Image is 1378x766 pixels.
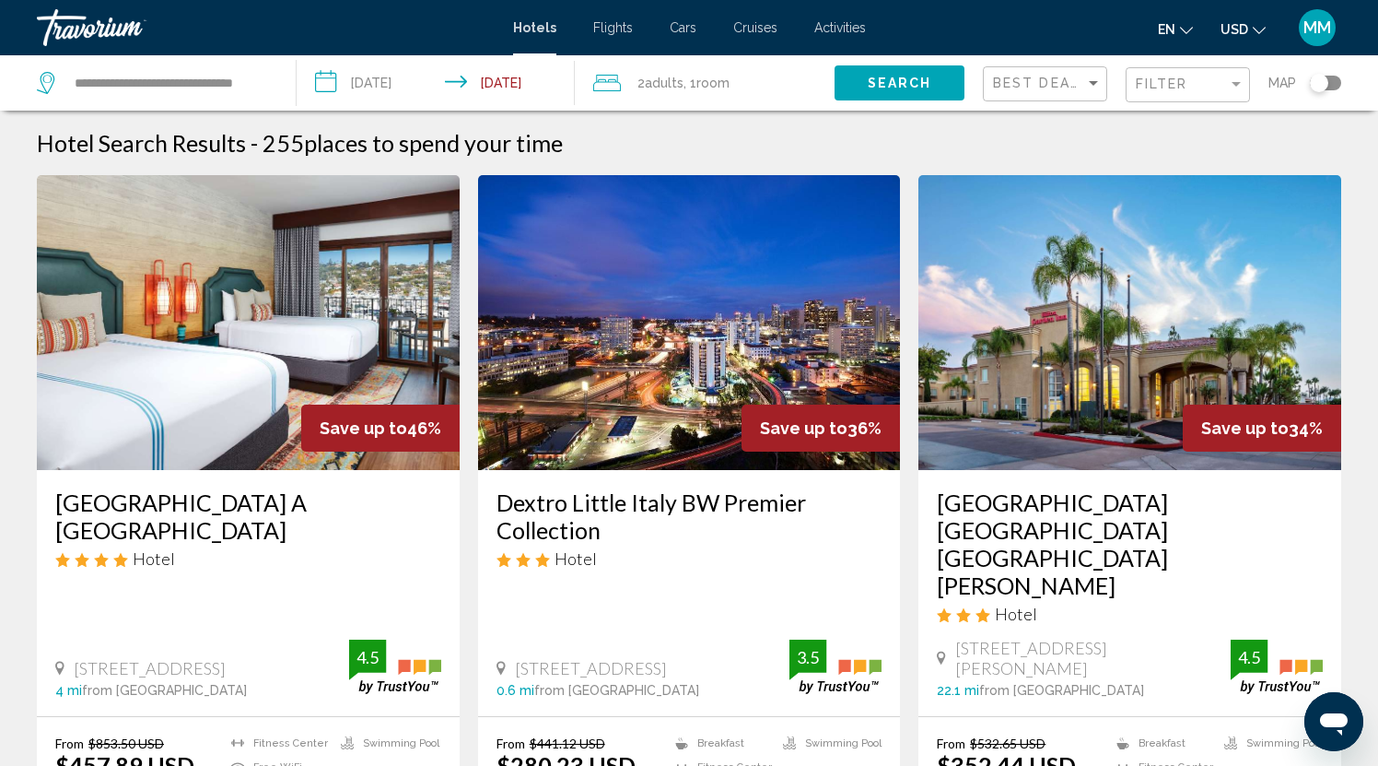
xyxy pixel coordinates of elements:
span: 4 mi [55,683,82,698]
li: Swimming Pool [1215,736,1323,751]
h2: 255 [263,129,563,157]
a: Hotels [513,20,556,35]
button: Check-in date: Aug 24, 2025 Check-out date: Aug 27, 2025 [297,55,575,111]
li: Swimming Pool [332,736,441,751]
span: Save up to [320,418,407,438]
mat-select: Sort by [993,77,1102,92]
span: Search [868,77,932,91]
div: 3 star Hotel [937,604,1323,624]
button: Travelers: 2 adults, 0 children [575,55,835,111]
li: Breakfast [1107,736,1215,751]
span: Save up to [760,418,847,438]
div: 3 star Hotel [496,548,882,569]
h1: Hotel Search Results [37,129,246,157]
span: from [GEOGRAPHIC_DATA] [82,683,247,698]
span: From [55,736,84,751]
del: $532.65 USD [970,736,1045,751]
span: Filter [1136,77,1188,91]
button: User Menu [1293,8,1341,47]
span: places to spend your time [304,129,563,157]
a: Travorium [37,9,495,46]
li: Fitness Center [222,736,332,751]
a: Activities [814,20,866,35]
a: [GEOGRAPHIC_DATA] A [GEOGRAPHIC_DATA] [55,489,441,544]
div: 4.5 [1231,646,1267,668]
del: $853.50 USD [88,736,164,751]
button: Toggle map [1296,75,1341,91]
span: From [937,736,965,751]
div: 4 star Hotel [55,548,441,569]
span: Save up to [1201,418,1289,438]
span: en [1158,22,1175,37]
span: Best Deals [993,76,1090,90]
img: Hotel image [918,175,1341,470]
div: 4.5 [349,646,386,668]
img: trustyou-badge.svg [789,640,882,694]
span: Hotel [995,604,1037,624]
span: [STREET_ADDRESS] [74,658,226,678]
span: from [GEOGRAPHIC_DATA] [534,683,699,698]
iframe: Button to launch messaging window [1304,692,1363,751]
del: $441.12 USD [530,736,605,751]
img: Hotel image [37,175,460,470]
span: 2 [637,70,683,96]
a: Dextro Little Italy BW Premier Collection [496,489,882,544]
span: 0.6 mi [496,683,534,698]
div: 34% [1183,405,1341,452]
a: Cars [670,20,696,35]
span: Map [1268,70,1296,96]
a: [GEOGRAPHIC_DATA] [GEOGRAPHIC_DATA] [GEOGRAPHIC_DATA][PERSON_NAME] [937,489,1323,599]
li: Breakfast [666,736,774,751]
span: Hotel [555,548,597,569]
a: Flights [593,20,633,35]
a: Cruises [733,20,777,35]
button: Change language [1158,16,1193,42]
span: Room [696,76,730,90]
span: USD [1220,22,1248,37]
span: Hotel [133,548,175,569]
span: - [251,129,258,157]
span: MM [1303,18,1331,37]
div: 3.5 [789,646,826,668]
div: 36% [742,405,900,452]
button: Filter [1126,66,1250,104]
span: [STREET_ADDRESS][PERSON_NAME] [955,638,1231,678]
span: , 1 [683,70,730,96]
li: Swimming Pool [774,736,882,751]
span: 22.1 mi [937,683,979,698]
img: trustyou-badge.svg [349,640,441,694]
button: Search [835,65,964,100]
span: from [GEOGRAPHIC_DATA] [979,683,1144,698]
button: Change currency [1220,16,1266,42]
span: Adults [645,76,683,90]
img: Hotel image [478,175,901,470]
img: trustyou-badge.svg [1231,640,1323,694]
div: 46% [301,405,460,452]
span: [STREET_ADDRESS] [515,658,667,678]
span: From [496,736,525,751]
